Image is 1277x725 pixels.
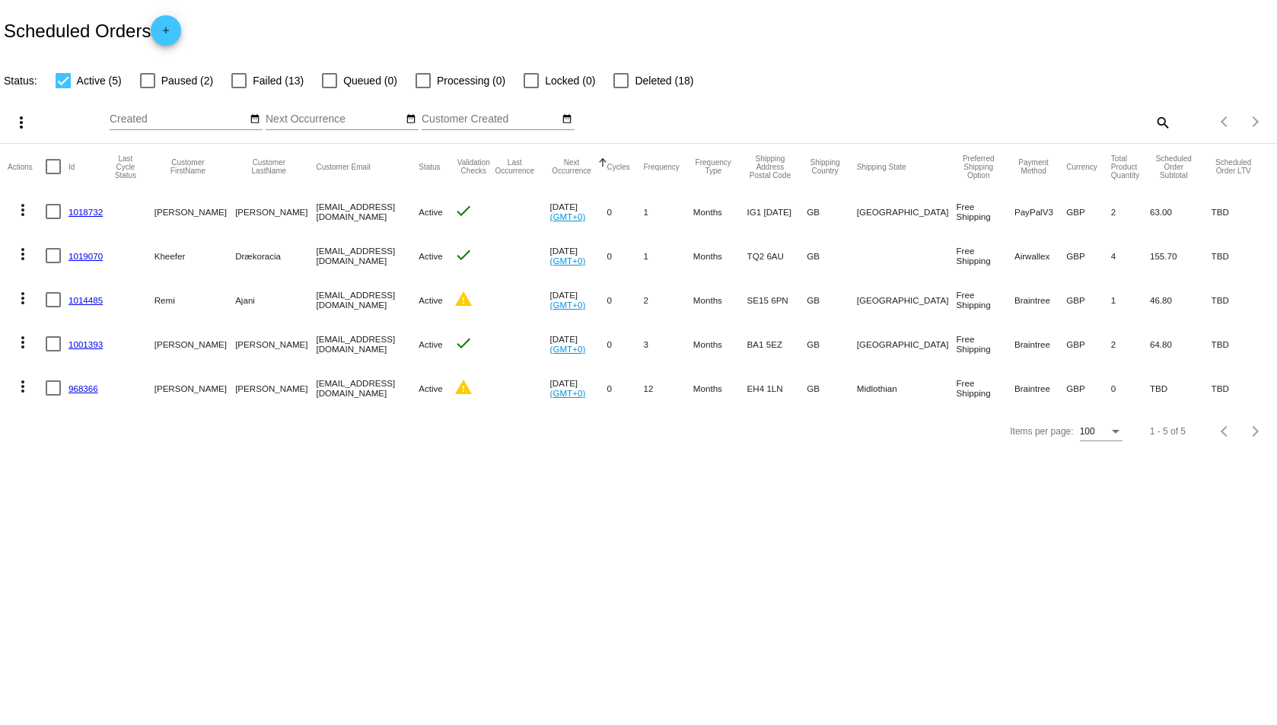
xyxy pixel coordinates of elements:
[644,234,693,278] mat-cell: 1
[1150,234,1212,278] mat-cell: 155.70
[1212,366,1269,410] mat-cell: TBD
[1066,278,1111,322] mat-cell: GBP
[807,234,856,278] mat-cell: GB
[957,322,1014,366] mat-cell: Free Shipping
[807,278,856,322] mat-cell: GB
[1066,366,1111,410] mat-cell: GBP
[1150,154,1198,180] button: Change sorting for Subtotal
[550,189,607,234] mat-cell: [DATE]
[550,278,607,322] mat-cell: [DATE]
[550,388,586,398] a: (GMT+0)
[807,322,856,366] mat-cell: GB
[607,322,644,366] mat-cell: 0
[1014,366,1066,410] mat-cell: Braintree
[316,366,419,410] mat-cell: [EMAIL_ADDRESS][DOMAIN_NAME]
[957,189,1014,234] mat-cell: Free Shipping
[545,72,595,90] span: Locked (0)
[14,289,32,307] mat-icon: more_vert
[316,189,419,234] mat-cell: [EMAIL_ADDRESS][DOMAIN_NAME]
[250,113,260,126] mat-icon: date_range
[693,278,747,322] mat-cell: Months
[14,201,32,219] mat-icon: more_vert
[644,162,680,171] button: Change sorting for Frequency
[419,383,443,393] span: Active
[343,72,397,90] span: Queued (0)
[154,234,235,278] mat-cell: Kheefer
[807,189,856,234] mat-cell: GB
[14,377,32,396] mat-icon: more_vert
[419,162,440,171] button: Change sorting for Status
[1240,416,1271,447] button: Next page
[550,211,586,221] a: (GMT+0)
[1111,278,1150,322] mat-cell: 1
[747,366,807,410] mat-cell: EH4 1LN
[68,383,98,393] a: 968366
[1066,162,1097,171] button: Change sorting for CurrencyIso
[550,300,586,310] a: (GMT+0)
[419,251,443,261] span: Active
[1080,426,1095,437] span: 100
[857,189,957,234] mat-cell: [GEOGRAPHIC_DATA]
[454,378,473,396] mat-icon: warning
[747,154,794,180] button: Change sorting for ShippingPostcode
[1010,426,1073,437] div: Items per page:
[1111,144,1150,189] mat-header-cell: Total Product Quantity
[1150,366,1212,410] mat-cell: TBD
[68,251,103,261] a: 1019070
[747,278,807,322] mat-cell: SE15 6PN
[644,189,693,234] mat-cell: 1
[1014,234,1066,278] mat-cell: Airwallex
[235,158,302,175] button: Change sorting for CustomerLastName
[110,154,141,180] button: Change sorting for LastProcessingCycleId
[316,234,419,278] mat-cell: [EMAIL_ADDRESS][DOMAIN_NAME]
[562,113,572,126] mat-icon: date_range
[693,158,734,175] button: Change sorting for FrequencyType
[68,162,75,171] button: Change sorting for Id
[857,162,906,171] button: Change sorting for ShippingState
[1212,278,1269,322] mat-cell: TBD
[550,234,607,278] mat-cell: [DATE]
[235,189,316,234] mat-cell: [PERSON_NAME]
[154,278,235,322] mat-cell: Remi
[807,366,856,410] mat-cell: GB
[1212,322,1269,366] mat-cell: TBD
[1111,234,1150,278] mat-cell: 4
[454,246,473,264] mat-icon: check
[693,366,747,410] mat-cell: Months
[1150,322,1212,366] mat-cell: 64.80
[607,366,644,410] mat-cell: 0
[454,290,473,308] mat-icon: warning
[4,75,37,87] span: Status:
[316,322,419,366] mat-cell: [EMAIL_ADDRESS][DOMAIN_NAME]
[1210,416,1240,447] button: Previous page
[1153,110,1171,134] mat-icon: search
[454,202,473,220] mat-icon: check
[154,158,221,175] button: Change sorting for CustomerFirstName
[316,278,419,322] mat-cell: [EMAIL_ADDRESS][DOMAIN_NAME]
[693,189,747,234] mat-cell: Months
[635,72,693,90] span: Deleted (18)
[1014,158,1052,175] button: Change sorting for PaymentMethod.Type
[550,256,586,266] a: (GMT+0)
[550,158,594,175] button: Change sorting for NextOccurrenceUtc
[419,295,443,305] span: Active
[235,234,316,278] mat-cell: Drækoracia
[235,322,316,366] mat-cell: [PERSON_NAME]
[154,322,235,366] mat-cell: [PERSON_NAME]
[419,339,443,349] span: Active
[550,344,586,354] a: (GMT+0)
[607,189,644,234] mat-cell: 0
[1150,189,1212,234] mat-cell: 63.00
[957,366,1014,410] mat-cell: Free Shipping
[747,189,807,234] mat-cell: IG1 [DATE]
[4,15,181,46] h2: Scheduled Orders
[857,366,957,410] mat-cell: Midlothian
[644,278,693,322] mat-cell: 2
[693,234,747,278] mat-cell: Months
[607,234,644,278] mat-cell: 0
[857,322,957,366] mat-cell: [GEOGRAPHIC_DATA]
[1014,278,1066,322] mat-cell: Braintree
[454,334,473,352] mat-icon: check
[235,278,316,322] mat-cell: Ajani
[607,278,644,322] mat-cell: 0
